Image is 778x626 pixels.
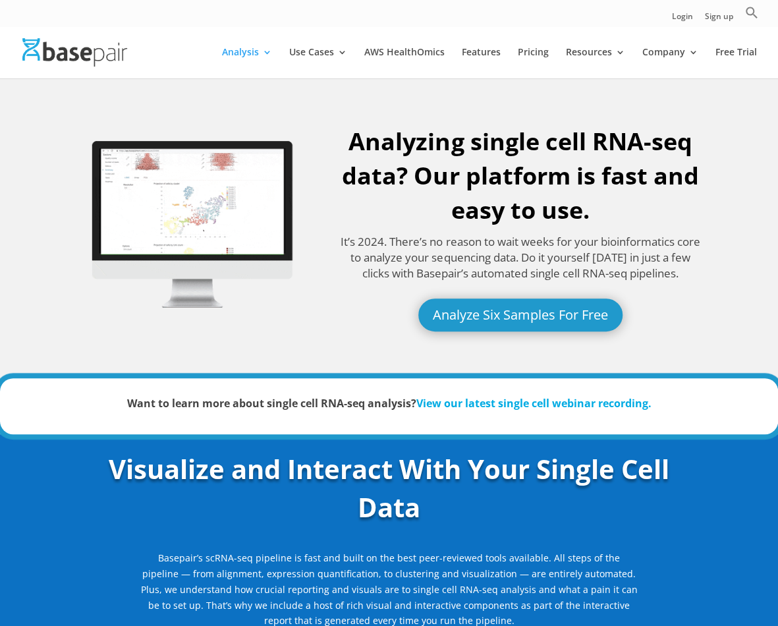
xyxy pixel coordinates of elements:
[642,47,698,78] a: Company
[518,47,549,78] a: Pricing
[22,38,127,67] img: Basepair
[418,299,623,331] a: Analyze Six Samples For Free
[745,6,758,26] a: Search Icon Link
[745,6,758,19] svg: Search
[364,47,445,78] a: AWS HealthOmics
[566,47,625,78] a: Resources
[715,47,757,78] a: Free Trial
[462,47,501,78] a: Features
[289,47,347,78] a: Use Cases
[416,396,651,411] a: View our latest single cell webinar recording.
[672,13,693,26] a: Login
[705,13,733,26] a: Sign up
[712,560,762,610] iframe: Drift Widget Chat Controller
[222,47,272,78] a: Analysis
[342,125,698,226] strong: Analyzing single cell RNA-seq data? Our platform is fast and easy to use.
[341,234,700,281] span: It’s 2024. There’s no reason to wait weeks for your bioinformatics core to analyze your sequencin...
[109,451,669,525] strong: Visualize and Interact With Your Single Cell Data
[126,396,651,411] strong: Want to learn more about single cell RNA-seq analysis?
